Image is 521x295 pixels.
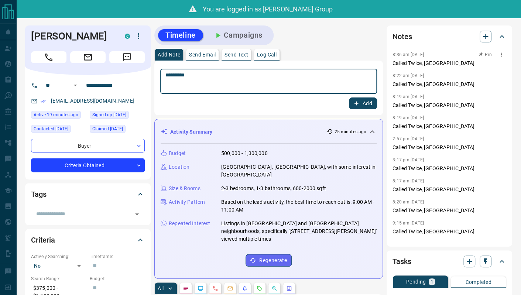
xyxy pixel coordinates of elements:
[393,115,424,120] p: 8:19 am [DATE]
[71,81,80,90] button: Open
[161,125,377,139] div: Activity Summary25 minutes ago
[170,128,212,136] p: Activity Summary
[393,178,424,183] p: 8:17 am [DATE]
[393,136,424,141] p: 2:57 pm [DATE]
[257,285,263,291] svg: Requests
[246,254,292,267] button: Regenerate
[51,98,134,104] a: [EMAIL_ADDRESS][DOMAIN_NAME]
[257,52,277,57] p: Log Call
[430,279,433,284] p: 1
[92,125,123,133] span: Claimed [DATE]
[169,150,186,157] p: Budget
[169,198,205,206] p: Activity Pattern
[31,253,86,260] p: Actively Searching:
[31,139,145,152] div: Buyer
[169,163,189,171] p: Location
[31,30,114,42] h1: [PERSON_NAME]
[393,31,412,42] h2: Notes
[286,285,292,291] svg: Agent Actions
[221,150,268,157] p: 500,000 - 1,300,000
[393,228,506,236] p: Called Twice, [GEOGRAPHIC_DATA]
[393,73,424,78] p: 8:22 am [DATE]
[31,51,66,63] span: Call
[90,125,145,135] div: Mon Jun 23 2025
[125,34,130,39] div: condos.ca
[406,279,426,284] p: Pending
[31,125,86,135] div: Mon Jun 23 2025
[41,99,46,104] svg: Email Verified
[206,29,270,41] button: Campaigns
[393,253,506,270] div: Tasks
[70,51,106,63] span: Email
[334,128,366,135] p: 25 minutes ago
[34,125,68,133] span: Contacted [DATE]
[242,285,248,291] svg: Listing Alerts
[203,5,333,13] span: You are logged in as [PERSON_NAME] Group
[271,285,277,291] svg: Opportunities
[183,285,189,291] svg: Notes
[393,199,424,205] p: 8:20 am [DATE]
[90,275,145,282] p: Budget:
[393,144,506,151] p: Called Twice, [GEOGRAPHIC_DATA]
[189,52,216,57] p: Send Email
[31,231,145,249] div: Criteria
[31,188,46,200] h2: Tags
[31,158,145,172] div: Criteria Obtained
[34,111,78,119] span: Active 19 minutes ago
[169,220,210,227] p: Repeated Interest
[221,185,326,192] p: 2-3 bedrooms, 1-3 bathrooms, 600-2000 sqft
[393,220,424,226] p: 9:15 am [DATE]
[349,97,377,109] button: Add
[393,59,506,67] p: Called Twice, [GEOGRAPHIC_DATA]
[31,275,86,282] p: Search Range:
[212,285,218,291] svg: Calls
[132,209,142,219] button: Open
[224,52,248,57] p: Send Text
[169,185,200,192] p: Size & Rooms
[221,163,377,179] p: [GEOGRAPHIC_DATA], [GEOGRAPHIC_DATA], with some interest in [GEOGRAPHIC_DATA]
[158,286,164,291] p: All
[393,52,424,57] p: 8:36 am [DATE]
[31,185,145,203] div: Tags
[221,220,377,243] p: Listings in [GEOGRAPHIC_DATA] and [GEOGRAPHIC_DATA] neighbourhoods, specifically '[STREET_ADDRESS...
[109,51,145,63] span: Message
[158,52,180,57] p: Add Note
[92,111,126,119] span: Signed up [DATE]
[221,198,377,214] p: Based on the lead's activity, the best time to reach out is: 9:00 AM - 11:00 AM
[393,241,424,247] p: 3:16 pm [DATE]
[90,111,145,121] div: Mon Jun 23 2025
[393,28,506,45] div: Notes
[474,51,496,58] button: Pin
[393,165,506,172] p: Called Twice, [GEOGRAPHIC_DATA]
[393,157,424,162] p: 3:17 pm [DATE]
[31,260,86,272] div: No
[393,186,506,193] p: Called Twice, [GEOGRAPHIC_DATA]
[393,102,506,109] p: Called Twice, [GEOGRAPHIC_DATA]
[393,80,506,88] p: Called Twice, [GEOGRAPHIC_DATA]
[393,207,506,215] p: Called Twice, [GEOGRAPHIC_DATA]
[393,123,506,130] p: Called Twice, [GEOGRAPHIC_DATA]
[31,111,86,121] div: Tue Aug 12 2025
[31,234,55,246] h2: Criteria
[465,279,491,285] p: Completed
[393,94,424,99] p: 8:19 am [DATE]
[198,285,203,291] svg: Lead Browsing Activity
[393,255,411,267] h2: Tasks
[158,29,203,41] button: Timeline
[227,285,233,291] svg: Emails
[90,253,145,260] p: Timeframe:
